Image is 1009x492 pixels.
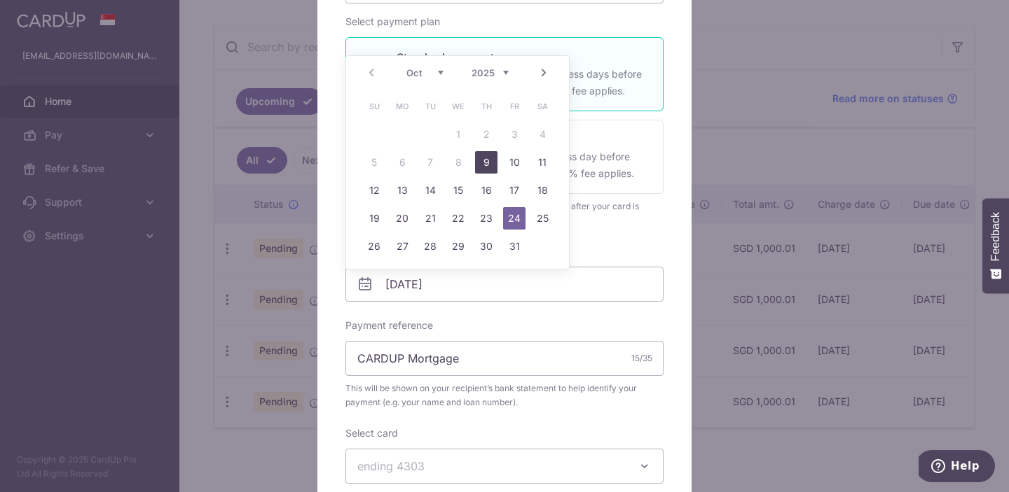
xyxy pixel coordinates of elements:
[535,64,552,81] a: Next
[391,179,413,202] a: 13
[475,235,497,258] a: 30
[503,207,526,230] a: 24
[531,207,554,230] a: 25
[363,235,385,258] a: 26
[363,179,385,202] a: 12
[447,235,469,258] a: 29
[919,450,995,485] iframe: Opens a widget where you can find more information
[345,267,664,302] input: DD / MM / YYYY
[345,15,440,29] label: Select payment plan
[345,318,433,332] label: Payment reference
[345,381,664,409] span: This will be shown on your recipient’s bank statement to help identify your payment (e.g. your na...
[531,95,554,118] span: Saturday
[397,49,646,66] p: Standard payment
[503,95,526,118] span: Friday
[363,95,385,118] span: Sunday
[391,207,413,230] a: 20
[447,95,469,118] span: Wednesday
[391,235,413,258] a: 27
[531,179,554,202] a: 18
[531,151,554,174] a: 11
[503,151,526,174] a: 10
[475,95,497,118] span: Thursday
[503,179,526,202] a: 17
[345,426,398,440] label: Select card
[989,212,1002,261] span: Feedback
[503,235,526,258] a: 31
[363,207,385,230] a: 19
[345,449,664,484] button: ending 4303
[419,95,441,118] span: Tuesday
[475,207,497,230] a: 23
[447,207,469,230] a: 22
[447,179,469,202] a: 15
[419,235,441,258] a: 28
[357,459,425,473] span: ending 4303
[391,95,413,118] span: Monday
[475,151,497,174] a: 9
[631,351,652,365] div: 15/35
[419,207,441,230] a: 21
[982,198,1009,293] button: Feedback - Show survey
[419,179,441,202] a: 14
[475,179,497,202] a: 16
